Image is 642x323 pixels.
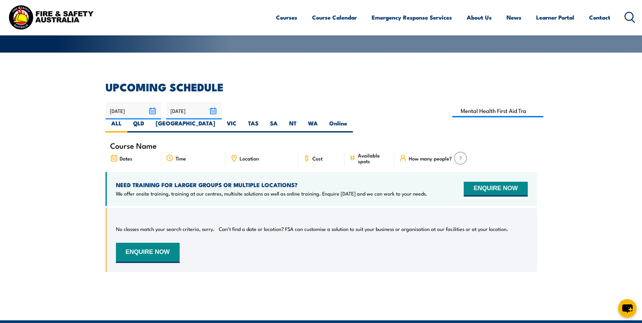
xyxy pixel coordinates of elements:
[116,243,180,263] button: ENQUIRE NOW
[240,155,259,161] span: Location
[105,82,537,91] h2: UPCOMING SCHEDULE
[467,8,492,26] a: About Us
[452,104,544,117] input: Search Course
[618,299,637,318] button: chat-button
[116,181,427,188] h4: NEED TRAINING FOR LARGER GROUPS OR MULTIPLE LOCATIONS?
[242,119,264,133] label: TAS
[283,119,302,133] label: NT
[358,152,390,164] span: Available spots
[166,102,222,119] input: To date
[116,226,215,232] p: No classes match your search criteria, sorry.
[536,8,574,26] a: Learner Portal
[324,119,353,133] label: Online
[589,8,610,26] a: Contact
[116,190,427,197] p: We offer onsite training, training at our centres, multisite solutions as well as online training...
[120,155,132,161] span: Dates
[312,155,323,161] span: Cost
[221,119,242,133] label: VIC
[105,102,161,119] input: From date
[105,119,127,133] label: ALL
[219,226,508,232] p: Can’t find a date or location? FSA can customise a solution to suit your business or organisation...
[464,182,527,197] button: ENQUIRE NOW
[127,119,150,133] label: QLD
[302,119,324,133] label: WA
[507,8,521,26] a: News
[150,119,221,133] label: [GEOGRAPHIC_DATA]
[312,8,357,26] a: Course Calendar
[176,155,186,161] span: Time
[409,155,452,161] span: How many people?
[372,8,452,26] a: Emergency Response Services
[110,143,157,148] span: Course Name
[264,119,283,133] label: SA
[276,8,297,26] a: Courses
